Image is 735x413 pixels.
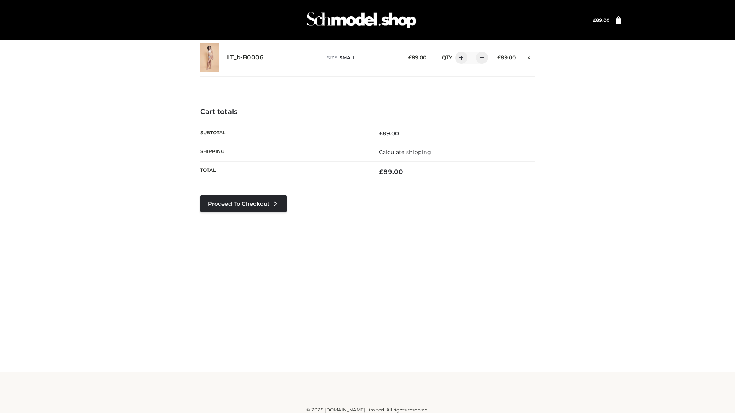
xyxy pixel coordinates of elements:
bdi: 89.00 [497,54,516,60]
div: QTY: [434,52,485,64]
span: £ [408,54,412,60]
h4: Cart totals [200,108,535,116]
a: Calculate shipping [379,149,431,156]
bdi: 89.00 [379,168,403,176]
th: Total [200,162,367,182]
bdi: 89.00 [593,17,609,23]
a: £89.00 [593,17,609,23]
a: Remove this item [523,52,535,62]
img: Schmodel Admin 964 [304,5,419,35]
span: £ [593,17,596,23]
span: SMALL [340,55,356,60]
span: £ [379,130,382,137]
th: Subtotal [200,124,367,143]
p: size : [327,54,396,61]
span: £ [497,54,501,60]
a: Proceed to Checkout [200,195,287,212]
th: Shipping [200,143,367,161]
bdi: 89.00 [379,130,399,137]
bdi: 89.00 [408,54,426,60]
span: £ [379,168,383,176]
a: LT_b-B0006 [227,54,264,61]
